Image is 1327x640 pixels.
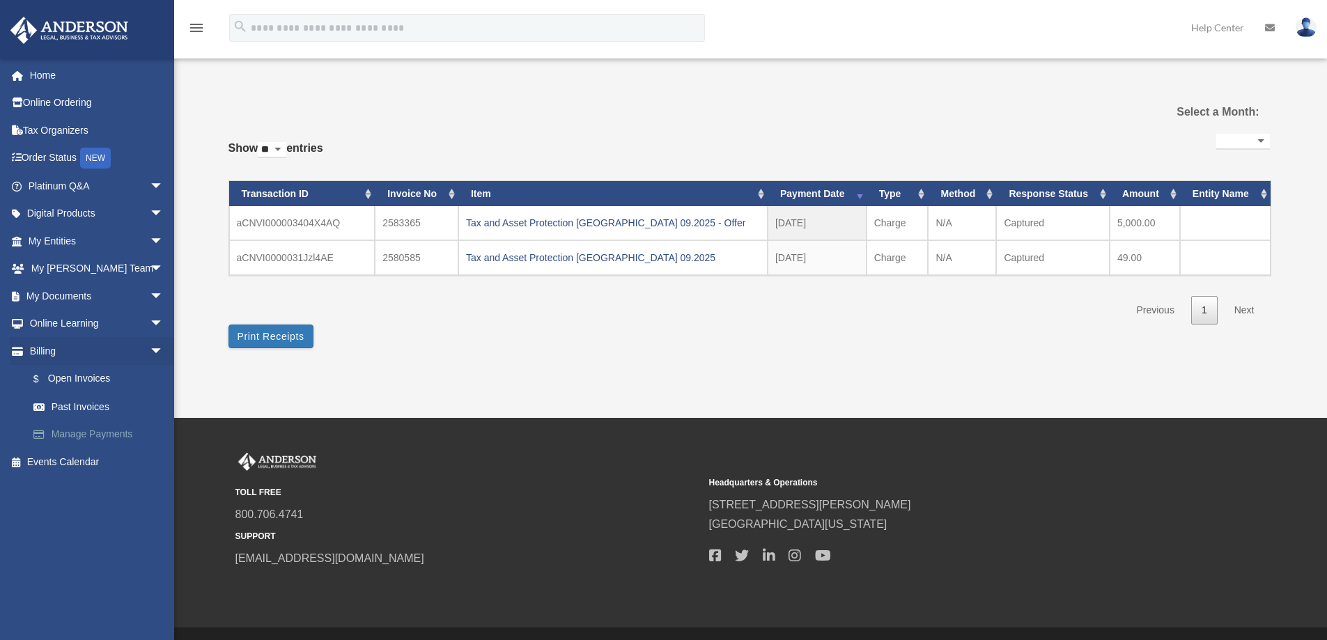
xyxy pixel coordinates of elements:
[709,518,887,530] a: [GEOGRAPHIC_DATA][US_STATE]
[768,206,867,240] td: [DATE]
[10,255,185,283] a: My [PERSON_NAME] Teamarrow_drop_down
[458,181,768,207] th: Item: activate to sort column ascending
[10,89,185,117] a: Online Ordering
[235,552,424,564] a: [EMAIL_ADDRESS][DOMAIN_NAME]
[80,148,111,169] div: NEW
[235,485,699,500] small: TOLL FREE
[258,142,286,158] select: Showentries
[768,181,867,207] th: Payment Date: activate to sort column ascending
[1110,240,1180,275] td: 49.00
[229,240,375,275] td: aCNVI0000031Jzl4AE
[928,240,996,275] td: N/A
[928,181,996,207] th: Method: activate to sort column ascending
[150,255,178,283] span: arrow_drop_down
[150,172,178,201] span: arrow_drop_down
[150,337,178,366] span: arrow_drop_down
[1106,102,1259,122] label: Select a Month:
[150,282,178,311] span: arrow_drop_down
[150,310,178,338] span: arrow_drop_down
[996,181,1110,207] th: Response Status: activate to sort column ascending
[709,476,1173,490] small: Headquarters & Operations
[20,365,185,393] a: $Open Invoices
[375,206,458,240] td: 2583365
[1191,296,1218,325] a: 1
[235,529,699,544] small: SUPPORT
[1126,296,1184,325] a: Previous
[41,370,48,388] span: $
[10,227,185,255] a: My Entitiesarrow_drop_down
[188,19,205,36] i: menu
[867,181,929,207] th: Type: activate to sort column ascending
[20,393,178,421] a: Past Invoices
[10,200,185,228] a: Digital Productsarrow_drop_down
[150,200,178,228] span: arrow_drop_down
[375,240,458,275] td: 2580585
[10,116,185,144] a: Tax Organizers
[10,144,185,173] a: Order StatusNEW
[6,17,132,44] img: Anderson Advisors Platinum Portal
[150,227,178,256] span: arrow_drop_down
[709,499,911,510] a: [STREET_ADDRESS][PERSON_NAME]
[928,206,996,240] td: N/A
[10,61,185,89] a: Home
[228,139,323,172] label: Show entries
[1296,17,1317,38] img: User Pic
[867,240,929,275] td: Charge
[10,282,185,310] a: My Documentsarrow_drop_down
[188,24,205,36] a: menu
[20,421,185,448] a: Manage Payments
[233,19,248,34] i: search
[1110,206,1180,240] td: 5,000.00
[768,240,867,275] td: [DATE]
[996,240,1110,275] td: Captured
[229,206,375,240] td: aCNVI000003404X4AQ
[867,206,929,240] td: Charge
[1180,181,1271,207] th: Entity Name: activate to sort column ascending
[235,508,304,520] a: 800.706.4741
[1110,181,1180,207] th: Amount: activate to sort column ascending
[235,453,319,471] img: Anderson Advisors Platinum Portal
[10,310,185,338] a: Online Learningarrow_drop_down
[10,337,185,365] a: Billingarrow_drop_down
[10,448,185,476] a: Events Calendar
[228,325,313,348] button: Print Receipts
[10,172,185,200] a: Platinum Q&Aarrow_drop_down
[466,213,760,233] div: Tax and Asset Protection [GEOGRAPHIC_DATA] 09.2025 - Offer
[375,181,458,207] th: Invoice No: activate to sort column ascending
[229,181,375,207] th: Transaction ID: activate to sort column ascending
[466,248,760,267] div: Tax and Asset Protection [GEOGRAPHIC_DATA] 09.2025
[996,206,1110,240] td: Captured
[1224,296,1265,325] a: Next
